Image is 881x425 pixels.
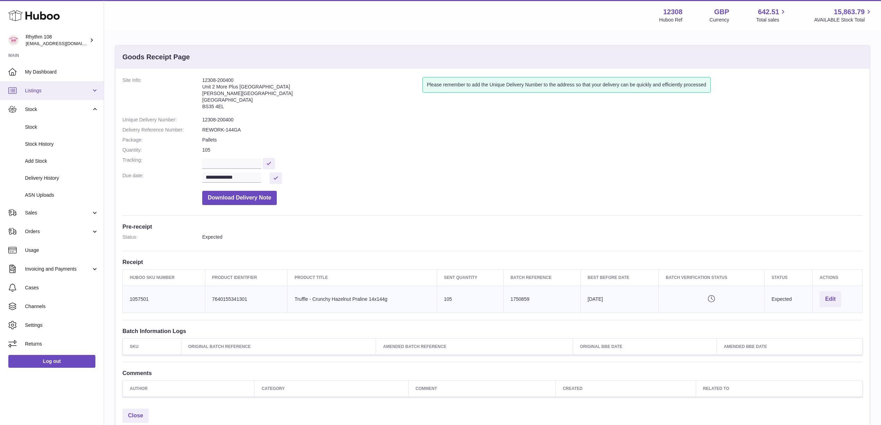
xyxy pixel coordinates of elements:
[8,355,95,367] a: Log out
[122,369,863,377] h3: Comments
[288,269,437,286] th: Product title
[764,269,813,286] th: Status
[123,338,181,355] th: SKU
[25,192,99,198] span: ASN Uploads
[814,17,873,23] span: AVAILABLE Stock Total
[581,286,659,313] td: [DATE]
[659,17,683,23] div: Huboo Ref
[25,247,99,254] span: Usage
[820,291,841,307] button: Edit
[758,7,779,17] span: 642.51
[573,338,717,355] th: Original BBE Date
[376,338,573,355] th: Amended Batch Reference
[25,69,99,75] span: My Dashboard
[25,141,99,147] span: Stock History
[122,234,202,240] dt: Status:
[202,147,863,153] dd: 105
[25,175,99,181] span: Delivery History
[25,341,99,347] span: Returns
[122,52,190,62] h3: Goods Receipt Page
[503,286,580,313] td: 1750859
[122,127,202,133] dt: Delivery Reference Number:
[556,381,696,397] th: Created
[122,137,202,143] dt: Package:
[25,228,91,235] span: Orders
[122,258,863,266] h3: Receipt
[437,286,503,313] td: 105
[205,286,288,313] td: 7640155341301
[122,157,202,169] dt: Tracking:
[834,7,865,17] span: 15,863.79
[181,338,376,355] th: Original Batch Reference
[756,7,787,23] a: 642.51 Total sales
[717,338,862,355] th: Amended BBE Date
[812,269,862,286] th: Actions
[25,284,99,291] span: Cases
[123,269,205,286] th: Huboo SKU Number
[202,77,422,113] address: 12308-200400 Unit 2 More Plus [GEOGRAPHIC_DATA] [PERSON_NAME][GEOGRAPHIC_DATA] [GEOGRAPHIC_DATA] ...
[25,87,91,94] span: Listings
[814,7,873,23] a: 15,863.79 AVAILABLE Stock Total
[25,322,99,329] span: Settings
[503,269,580,286] th: Batch Reference
[25,106,91,113] span: Stock
[437,269,503,286] th: Sent Quantity
[123,286,205,313] td: 1057501
[255,381,409,397] th: Category
[710,17,729,23] div: Currency
[26,34,88,47] div: Rhythm 108
[202,234,863,240] dd: Expected
[202,117,863,123] dd: 12308-200400
[122,147,202,153] dt: Quantity:
[696,381,862,397] th: Related to
[122,77,202,113] dt: Site Info:
[122,409,149,423] a: Close
[663,7,683,17] strong: 12308
[202,191,277,205] button: Download Delivery Note
[122,117,202,123] dt: Unique Delivery Number:
[756,17,787,23] span: Total sales
[122,172,202,184] dt: Due date:
[25,210,91,216] span: Sales
[25,158,99,164] span: Add Stock
[409,381,556,397] th: Comment
[122,327,863,335] h3: Batch Information Logs
[202,137,863,143] dd: Pallets
[202,127,863,133] dd: REWORK-144GA
[8,35,19,45] img: orders@rhythm108.com
[764,286,813,313] td: Expected
[26,41,102,46] span: [EMAIL_ADDRESS][DOMAIN_NAME]
[714,7,729,17] strong: GBP
[581,269,659,286] th: Best Before Date
[422,77,711,93] div: Please remember to add the Unique Delivery Number to the address so that your delivery can be qui...
[25,124,99,130] span: Stock
[25,303,99,310] span: Channels
[659,269,764,286] th: Batch Verification Status
[288,286,437,313] td: Truffle - Crunchy Hazelnut Praline 14x144g
[25,266,91,272] span: Invoicing and Payments
[122,223,863,230] h3: Pre-receipt
[205,269,288,286] th: Product Identifier
[123,381,255,397] th: Author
